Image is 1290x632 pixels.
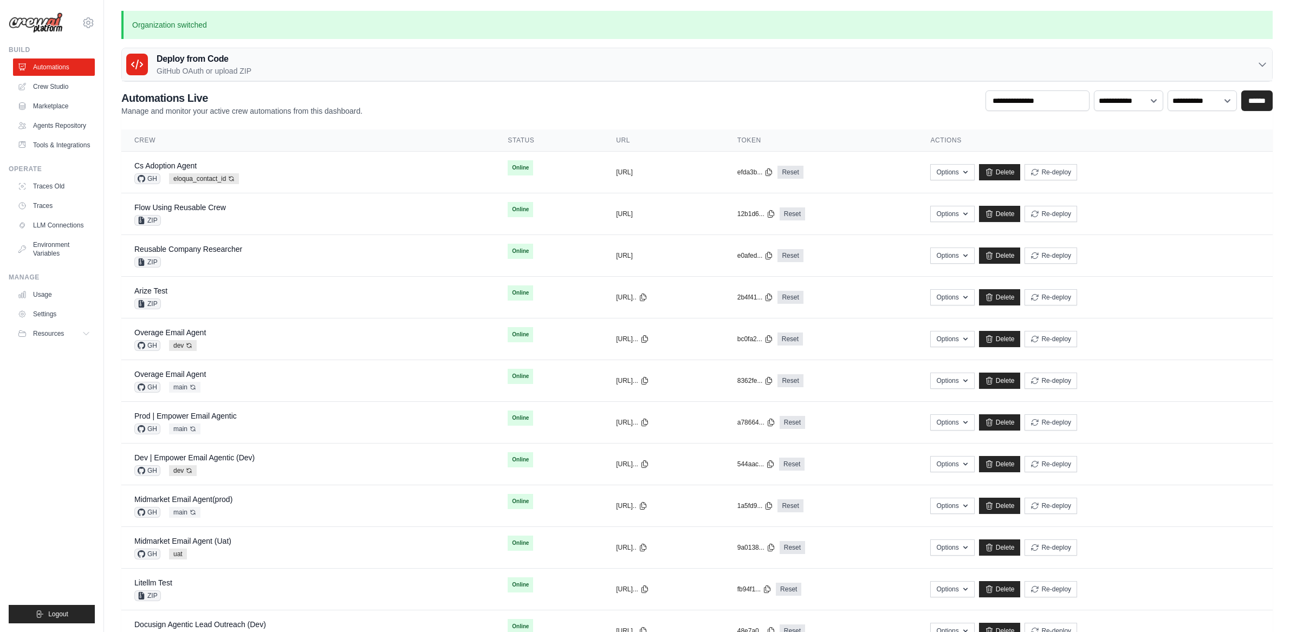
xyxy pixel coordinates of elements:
[777,333,803,346] a: Reset
[134,423,160,434] span: GH
[134,578,172,587] a: Litellm Test
[508,452,533,467] span: Online
[134,298,161,309] span: ZIP
[508,202,533,217] span: Online
[13,136,95,154] a: Tools & Integrations
[603,129,724,152] th: URL
[979,164,1021,180] a: Delete
[737,460,775,468] button: 544aac...
[508,494,533,509] span: Online
[1025,498,1077,514] button: Re-deploy
[134,173,160,184] span: GH
[169,423,200,434] span: main
[508,369,533,384] span: Online
[979,456,1021,472] a: Delete
[121,129,495,152] th: Crew
[13,217,95,234] a: LLM Connections
[930,581,974,597] button: Options
[134,257,161,268] span: ZIP
[979,498,1021,514] a: Delete
[134,453,255,462] a: Dev | Empower Email Agentic (Dev)
[1025,456,1077,472] button: Re-deploy
[121,11,1273,39] p: Organization switched
[737,585,772,594] button: fb94f1...
[13,236,95,262] a: Environment Variables
[169,173,239,184] span: eloqua_contact_id
[777,291,803,304] a: Reset
[169,382,200,393] span: main
[13,286,95,303] a: Usage
[930,247,974,264] button: Options
[134,161,197,170] a: Cs Adoption Agent
[737,210,775,218] button: 12b1d6...
[930,373,974,389] button: Options
[13,117,95,134] a: Agents Repository
[134,465,160,476] span: GH
[134,537,231,545] a: Midmarket Email Agent (Uat)
[13,78,95,95] a: Crew Studio
[737,376,774,385] button: 8362fe...
[169,340,197,351] span: dev
[157,66,251,76] p: GitHub OAuth or upload ZIP
[134,549,160,559] span: GH
[737,543,775,552] button: 9a0138...
[13,325,95,342] button: Resources
[134,382,160,393] span: GH
[979,414,1021,431] a: Delete
[169,507,200,518] span: main
[495,129,603,152] th: Status
[737,251,774,260] button: e0afed...
[48,610,68,618] span: Logout
[134,507,160,518] span: GH
[979,289,1021,305] a: Delete
[930,498,974,514] button: Options
[13,197,95,214] a: Traces
[930,456,974,472] button: Options
[917,129,1273,152] th: Actions
[121,106,362,116] p: Manage and monitor your active crew automations from this dashboard.
[979,331,1021,347] a: Delete
[169,465,197,476] span: dev
[13,97,95,115] a: Marketplace
[1025,247,1077,264] button: Re-deploy
[979,247,1021,264] a: Delete
[780,416,805,429] a: Reset
[169,549,187,559] span: uat
[780,207,805,220] a: Reset
[979,373,1021,389] a: Delete
[508,244,533,259] span: Online
[134,245,242,253] a: Reusable Company Researcher
[134,620,266,629] a: Docusign Agentic Lead Outreach (Dev)
[508,160,533,175] span: Online
[9,12,63,34] img: Logo
[737,168,774,177] button: efda3b...
[9,45,95,54] div: Build
[930,539,974,556] button: Options
[1025,539,1077,556] button: Re-deploy
[1025,164,1077,180] button: Re-deploy
[121,90,362,106] h2: Automations Live
[737,293,774,302] button: 2b4f41...
[508,327,533,342] span: Online
[930,206,974,222] button: Options
[13,178,95,195] a: Traces Old
[13,305,95,323] a: Settings
[134,340,160,351] span: GH
[13,58,95,76] a: Automations
[979,581,1021,597] a: Delete
[777,166,803,179] a: Reset
[777,249,803,262] a: Reset
[508,577,533,592] span: Online
[508,536,533,551] span: Online
[9,165,95,173] div: Operate
[1025,206,1077,222] button: Re-deploy
[157,53,251,66] h3: Deploy from Code
[979,206,1021,222] a: Delete
[737,418,775,427] button: a78664...
[134,370,206,379] a: Overage Email Agent
[134,203,226,212] a: Flow Using Reusable Crew
[930,331,974,347] button: Options
[777,374,803,387] a: Reset
[1025,373,1077,389] button: Re-deploy
[979,539,1021,556] a: Delete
